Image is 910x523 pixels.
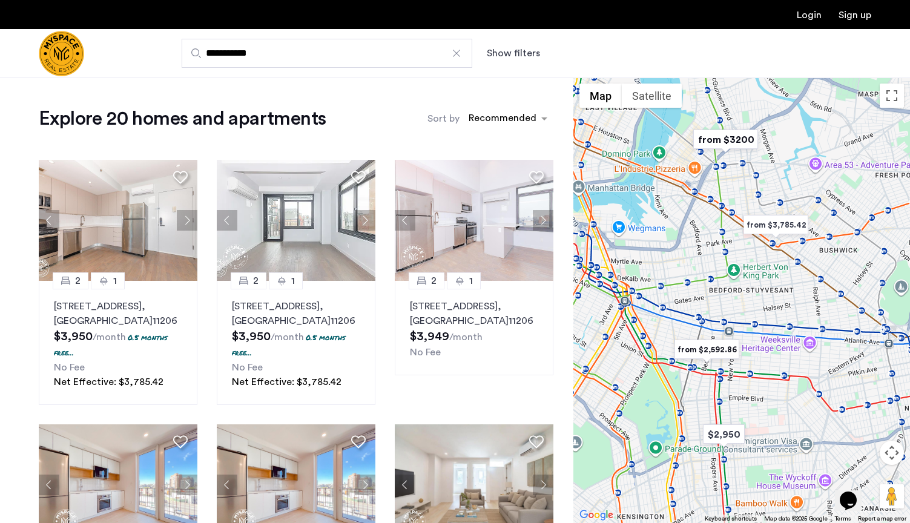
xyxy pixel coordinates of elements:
[75,274,81,288] span: 2
[410,347,441,357] span: No Fee
[688,126,763,153] div: from $3200
[533,210,553,231] button: Next apartment
[39,107,326,131] h1: Explore 20 homes and apartments
[54,299,182,328] p: [STREET_ADDRESS] 11206
[764,516,828,522] span: Map data ©2025 Google
[355,210,375,231] button: Next apartment
[39,210,59,231] button: Previous apartment
[232,331,271,343] span: $3,950
[232,332,346,358] p: 0.5 months free...
[880,84,904,108] button: Toggle fullscreen view
[93,332,126,342] sub: /month
[39,281,197,405] a: 21[STREET_ADDRESS], [GEOGRAPHIC_DATA]112060.5 months free...No FeeNet Effective: $3,785.42
[39,31,84,76] img: logo
[449,332,483,342] sub: /month
[622,84,682,108] button: Show satellite imagery
[705,515,757,523] button: Keyboard shortcuts
[271,332,304,342] sub: /month
[232,299,360,328] p: [STREET_ADDRESS] 11206
[39,160,197,281] img: 1990_638168315537685177.jpeg
[217,475,237,495] button: Previous apartment
[410,299,538,328] p: [STREET_ADDRESS] 11206
[469,274,473,288] span: 1
[54,363,85,372] span: No Fee
[427,111,460,126] label: Sort by
[880,441,904,465] button: Map camera controls
[797,10,822,20] a: Login
[576,507,616,523] img: Google
[880,484,904,508] button: Drag Pegman onto the map to open Street View
[113,274,117,288] span: 1
[698,421,750,448] div: $2,950
[463,108,553,130] ng-select: sort-apartment
[533,475,553,495] button: Next apartment
[39,31,84,76] a: Cazamio Logo
[395,281,553,375] a: 21[STREET_ADDRESS], [GEOGRAPHIC_DATA]11206No Fee
[410,331,449,343] span: $3,949
[217,281,375,405] a: 21[STREET_ADDRESS], [GEOGRAPHIC_DATA]112060.5 months free...No FeeNet Effective: $3,785.42
[54,377,163,387] span: Net Effective: $3,785.42
[431,274,437,288] span: 2
[291,274,295,288] span: 1
[177,210,197,231] button: Next apartment
[395,475,415,495] button: Previous apartment
[467,111,536,128] div: Recommended
[54,331,93,343] span: $3,950
[579,84,622,108] button: Show street map
[395,160,553,281] img: 2008_638586461592499524.jpeg
[835,515,851,523] a: Terms (opens in new tab)
[39,475,59,495] button: Previous apartment
[182,39,472,68] input: Apartment Search
[835,475,874,511] iframe: chat widget
[739,211,813,238] div: from $3,785.42
[217,160,375,281] img: adfb5aed-36e7-43a6-84ef-77f40efbc032_638872014673374638.png
[395,210,415,231] button: Previous apartment
[839,10,871,20] a: Registration
[858,515,906,523] a: Report a map error
[232,377,341,387] span: Net Effective: $3,785.42
[576,507,616,523] a: Open this area in Google Maps (opens a new window)
[487,46,540,61] button: Show or hide filters
[217,210,237,231] button: Previous apartment
[253,274,259,288] span: 2
[355,475,375,495] button: Next apartment
[232,363,263,372] span: No Fee
[670,336,744,363] div: from $2,592.86
[177,475,197,495] button: Next apartment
